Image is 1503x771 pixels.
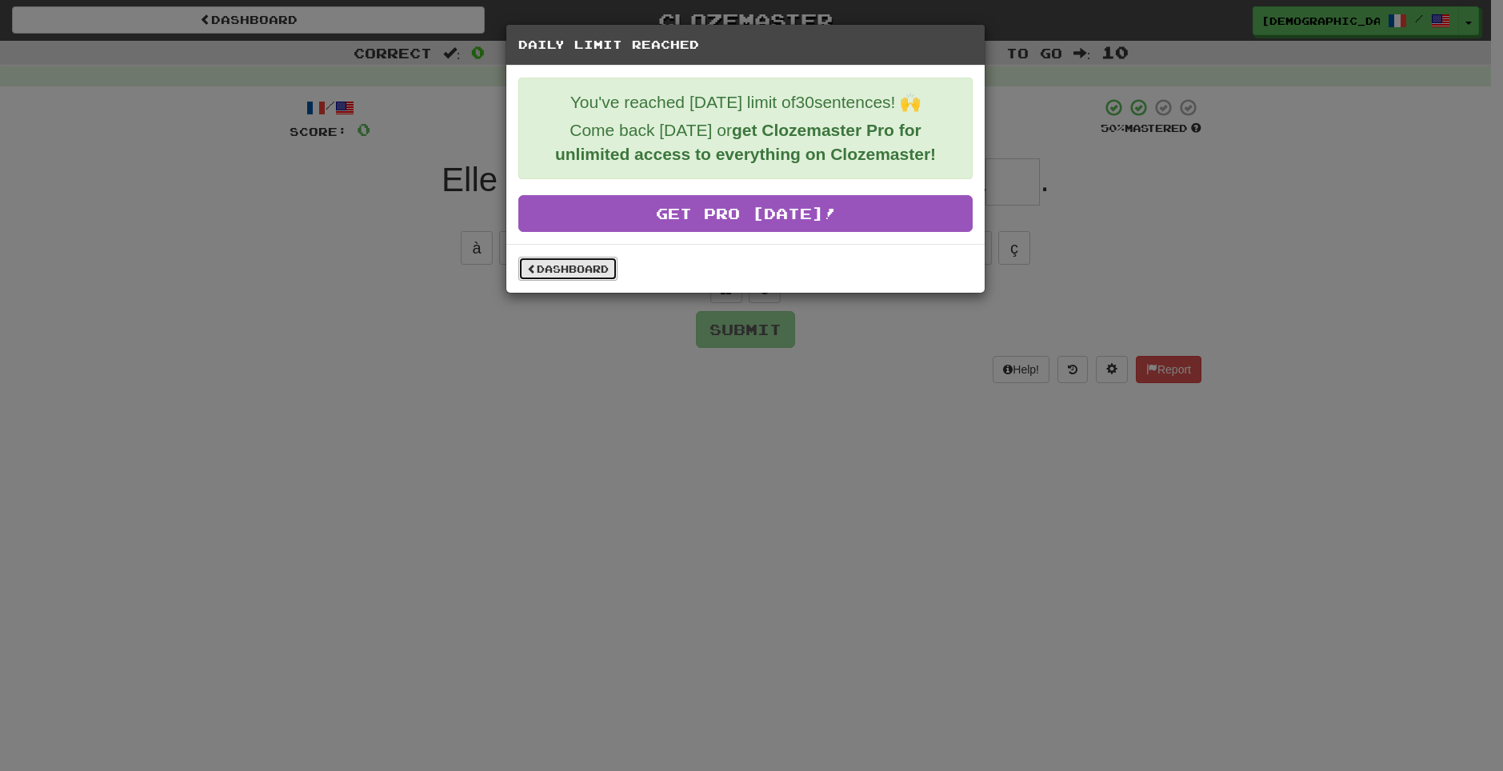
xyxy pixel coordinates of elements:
h5: Daily Limit Reached [518,37,973,53]
strong: get Clozemaster Pro for unlimited access to everything on Clozemaster! [555,121,936,163]
a: Dashboard [518,257,618,281]
a: Get Pro [DATE]! [518,195,973,232]
p: You've reached [DATE] limit of 30 sentences! 🙌 [531,90,960,114]
p: Come back [DATE] or [531,118,960,166]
